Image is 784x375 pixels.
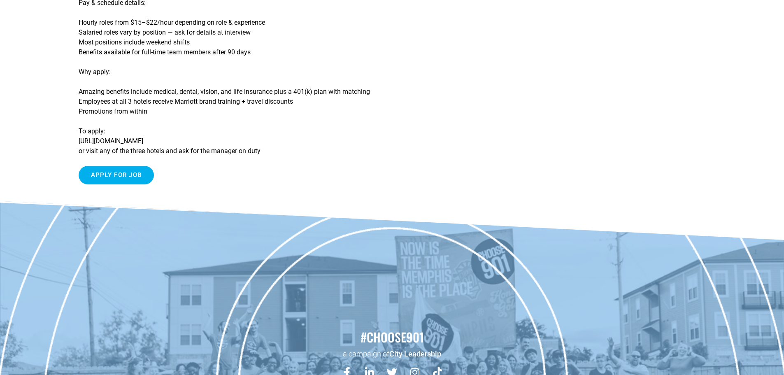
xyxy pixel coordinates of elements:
[79,18,507,57] p: Hourly roles from $15–$22/hour depending on role & experience Salaried roles vary by position — a...
[4,328,780,346] h2: #choose901
[79,166,154,184] input: Apply for job
[79,87,507,116] p: Amazing benefits include medical, dental, vision, and life insurance plus a 401(k) plan with matc...
[79,126,507,156] p: To apply: [URL][DOMAIN_NAME] or visit any of the three hotels and ask for the manager on duty
[79,67,507,77] p: Why apply:
[4,349,780,359] p: a campaign of
[389,349,441,358] a: City Leadership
